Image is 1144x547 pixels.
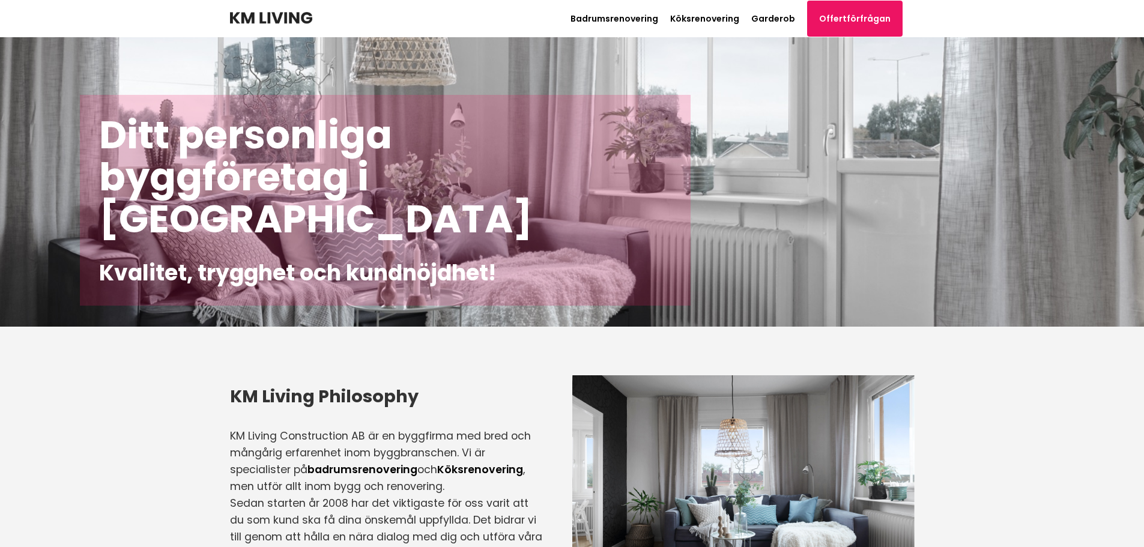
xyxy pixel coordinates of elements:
a: Köksrenovering [670,13,739,25]
a: Köksrenovering [437,462,523,477]
a: Badrumsrenovering [570,13,658,25]
a: Offertförfrågan [807,1,903,37]
h3: KM Living Philosophy [230,384,542,408]
img: KM Living [230,12,312,24]
h2: Kvalitet, trygghet och kundnöjdhet! [99,259,671,286]
a: Garderob [751,13,795,25]
p: KM Living Construction AB är en byggfirma med bred och mångårig erfarenhet inom byggbranschen. Vi... [230,428,542,495]
h1: Ditt personliga byggföretag i [GEOGRAPHIC_DATA] [99,114,671,240]
a: badrumsrenovering [307,462,417,477]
